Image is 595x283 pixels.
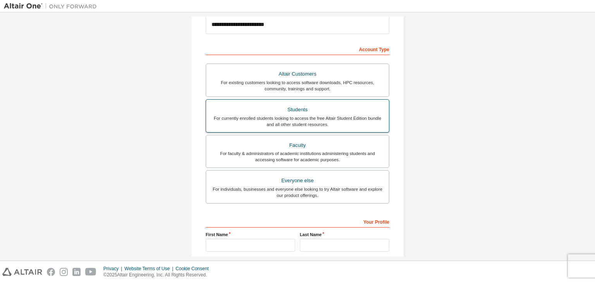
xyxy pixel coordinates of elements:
[60,268,68,276] img: instagram.svg
[47,268,55,276] img: facebook.svg
[300,231,389,238] label: Last Name
[206,43,389,55] div: Account Type
[4,2,101,10] img: Altair One
[2,268,42,276] img: altair_logo.svg
[103,266,124,272] div: Privacy
[72,268,81,276] img: linkedin.svg
[211,140,384,151] div: Faculty
[211,79,384,92] div: For existing customers looking to access software downloads, HPC resources, community, trainings ...
[211,69,384,79] div: Altair Customers
[206,256,389,262] label: Job Title
[175,266,213,272] div: Cookie Consent
[211,104,384,115] div: Students
[211,115,384,128] div: For currently enrolled students looking to access the free Altair Student Edition bundle and all ...
[211,150,384,163] div: For faculty & administrators of academic institutions administering students and accessing softwa...
[124,266,175,272] div: Website Terms of Use
[85,268,96,276] img: youtube.svg
[103,272,213,278] p: © 2025 Altair Engineering, Inc. All Rights Reserved.
[211,175,384,186] div: Everyone else
[206,215,389,228] div: Your Profile
[206,231,295,238] label: First Name
[211,186,384,198] div: For individuals, businesses and everyone else looking to try Altair software and explore our prod...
